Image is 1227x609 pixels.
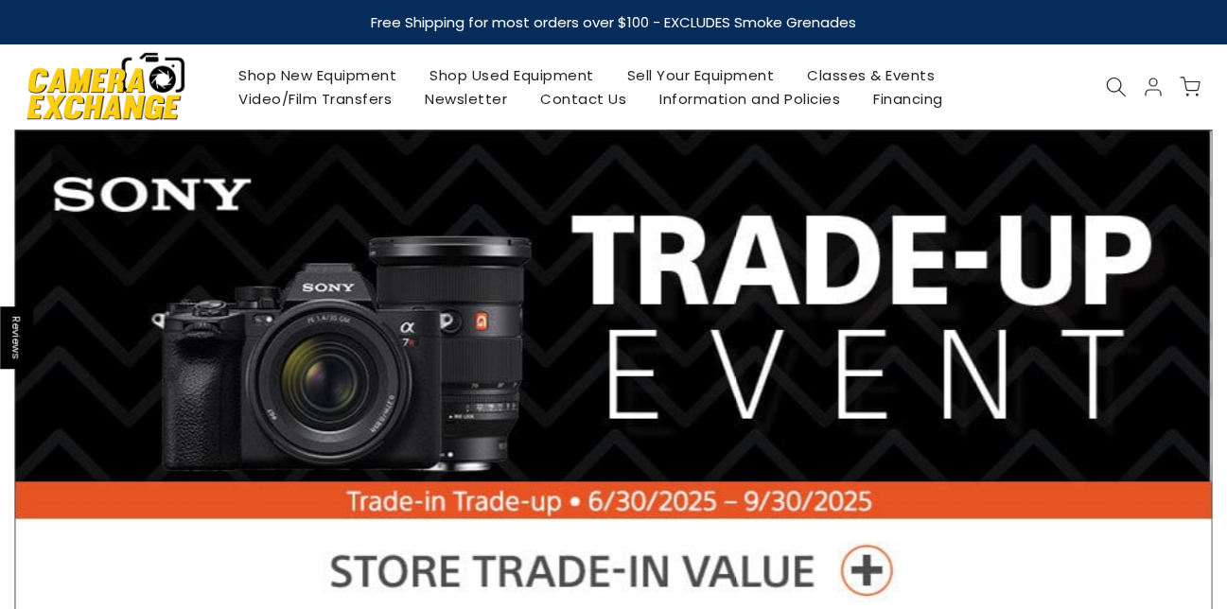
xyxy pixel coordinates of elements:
a: Shop Used Equipment [413,63,611,87]
a: Classes & Events [791,63,952,87]
a: Financing [857,87,960,111]
a: Shop New Equipment [222,63,413,87]
a: Contact Us [524,87,643,111]
a: Sell Your Equipment [610,63,791,87]
a: Information and Policies [643,87,857,111]
a: Newsletter [409,87,524,111]
a: Video/Film Transfers [222,87,409,111]
strong: Free Shipping for most orders over $100 - EXCLUDES Smoke Grenades [371,12,856,32]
